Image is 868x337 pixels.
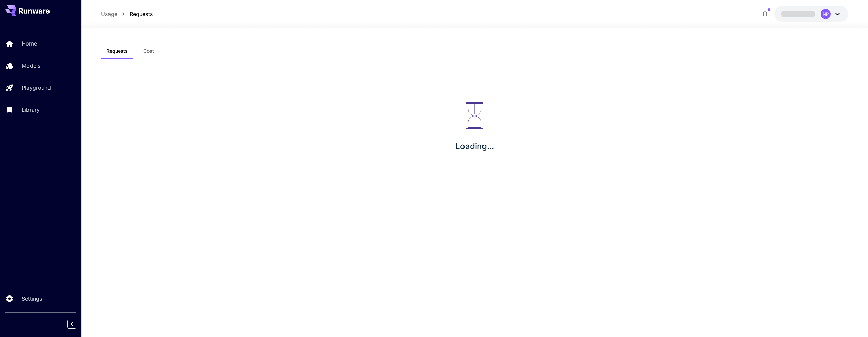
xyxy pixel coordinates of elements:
[774,6,848,22] button: NP
[22,39,37,48] p: Home
[101,10,117,18] a: Usage
[73,318,81,330] div: Collapse sidebar
[143,48,154,54] span: Cost
[821,9,831,19] div: NP
[130,10,153,18] a: Requests
[67,320,76,329] button: Collapse sidebar
[22,106,40,114] p: Library
[106,48,128,54] span: Requests
[101,10,153,18] nav: breadcrumb
[22,84,51,92] p: Playground
[455,140,494,153] p: Loading...
[22,61,40,70] p: Models
[22,295,42,303] p: Settings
